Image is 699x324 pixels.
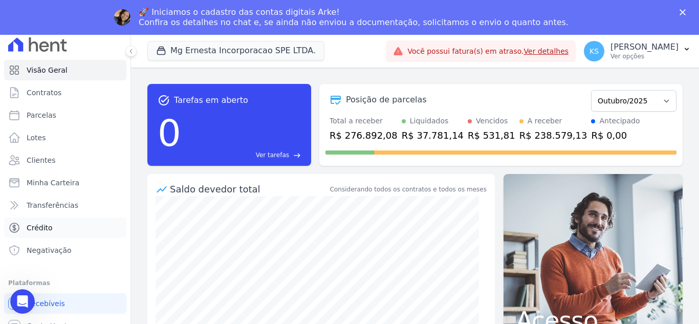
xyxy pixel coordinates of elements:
span: Visão Geral [27,65,68,75]
span: Parcelas [27,110,56,120]
span: Transferências [27,200,78,210]
div: R$ 238.579,13 [519,128,587,142]
iframe: Intercom live chat [10,289,35,314]
a: Lotes [4,127,126,148]
a: Recebíveis [4,293,126,314]
span: Você possui fatura(s) em atraso. [407,46,569,57]
a: Clientes [4,150,126,170]
img: Profile image for Adriane [114,9,130,26]
a: Negativação [4,240,126,261]
span: Crédito [27,223,53,233]
span: Recebíveis [27,298,65,309]
a: Transferências [4,195,126,215]
a: Ver detalhes [524,47,569,55]
p: Ver opções [610,52,679,60]
div: R$ 531,81 [468,128,515,142]
span: Clientes [27,155,55,165]
a: Visão Geral [4,60,126,80]
span: Contratos [27,88,61,98]
span: task_alt [158,94,170,106]
div: R$ 276.892,08 [330,128,398,142]
div: Total a receber [330,116,398,126]
div: Posição de parcelas [346,94,427,106]
span: Minha Carteira [27,178,79,188]
a: Ver tarefas east [185,150,301,160]
div: Plataformas [8,277,122,289]
div: 0 [158,106,181,160]
span: Tarefas em aberto [174,94,248,106]
div: Liquidados [410,116,449,126]
a: Minha Carteira [4,172,126,193]
span: Negativação [27,245,72,255]
a: Contratos [4,82,126,103]
div: R$ 37.781,14 [402,128,464,142]
div: Considerando todos os contratos e todos os meses [330,185,487,194]
span: Ver tarefas [256,150,289,160]
div: R$ 0,00 [591,128,640,142]
p: [PERSON_NAME] [610,42,679,52]
div: Fechar [680,9,690,15]
span: KS [589,48,599,55]
div: Saldo devedor total [170,182,328,196]
span: east [293,152,301,159]
div: Antecipado [599,116,640,126]
div: Vencidos [476,116,508,126]
a: Crédito [4,218,126,238]
div: 🚀 Iniciamos o cadastro das contas digitais Arke! Confira os detalhes no chat e, se ainda não envi... [139,7,569,28]
button: KS [PERSON_NAME] Ver opções [576,37,699,66]
span: Lotes [27,133,46,143]
button: Mg Ernesta Incorporacao SPE LTDA. [147,41,324,60]
a: Parcelas [4,105,126,125]
div: A receber [528,116,562,126]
